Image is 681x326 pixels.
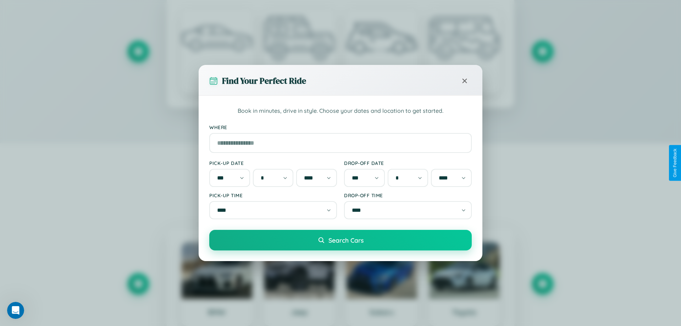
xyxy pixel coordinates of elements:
p: Book in minutes, drive in style. Choose your dates and location to get started. [209,106,472,116]
label: Drop-off Time [344,192,472,198]
span: Search Cars [328,236,364,244]
button: Search Cars [209,230,472,250]
label: Where [209,124,472,130]
label: Pick-up Date [209,160,337,166]
h3: Find Your Perfect Ride [222,75,306,87]
label: Pick-up Time [209,192,337,198]
label: Drop-off Date [344,160,472,166]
